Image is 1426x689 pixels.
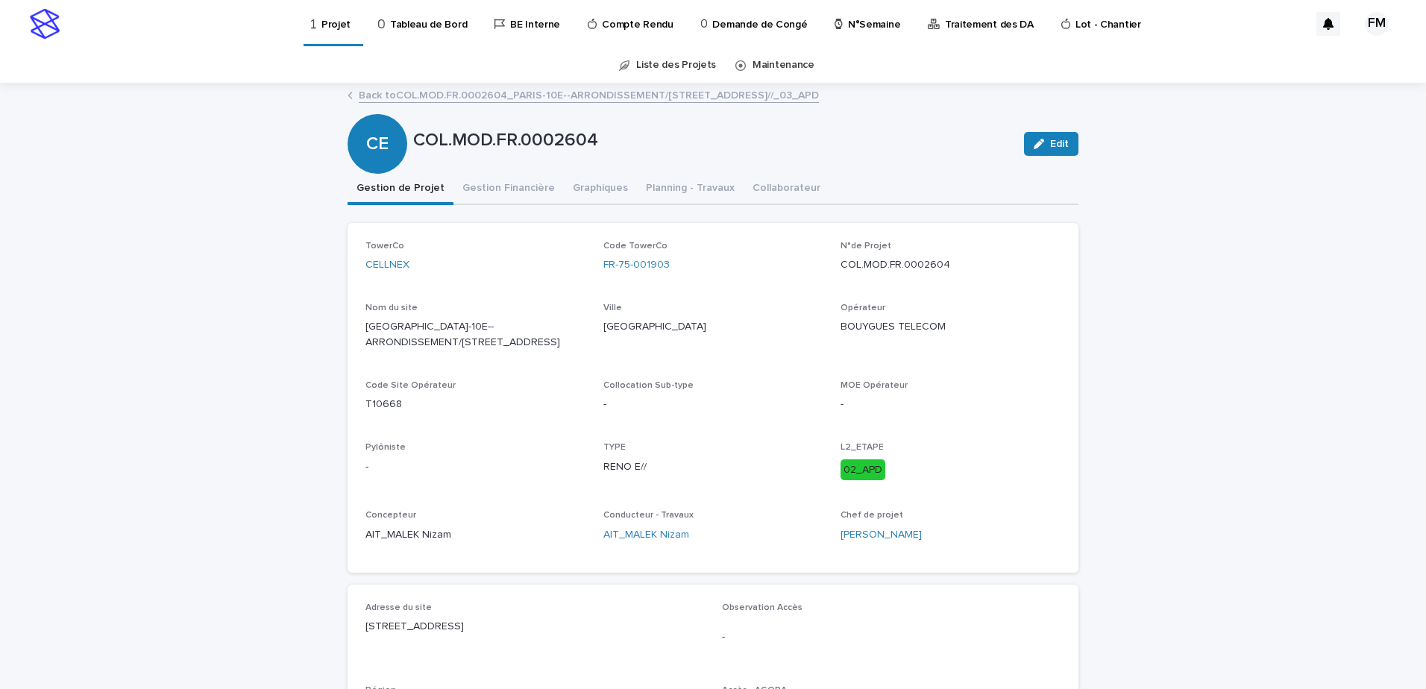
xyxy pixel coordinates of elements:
[603,242,668,251] span: Code TowerCo
[841,459,885,481] div: 02_APD
[359,86,819,103] a: Back toCOL.MOD.FR.0002604_PARIS-10E--ARRONDISSEMENT/[STREET_ADDRESS]//_03_APD
[365,242,404,251] span: TowerCo
[365,619,704,635] p: [STREET_ADDRESS]
[348,73,407,154] div: CE
[453,174,564,205] button: Gestion Financière
[841,511,903,520] span: Chef de projet
[365,443,406,452] span: Pylôniste
[841,527,922,543] a: [PERSON_NAME]
[841,319,1061,335] p: BOUYGUES TELECOM
[603,443,626,452] span: TYPE
[603,319,823,335] p: [GEOGRAPHIC_DATA]
[841,242,891,251] span: N°de Projet
[365,459,585,475] p: -
[841,257,1061,273] p: COL.MOD.FR.0002604
[564,174,637,205] button: Graphiques
[603,511,694,520] span: Conducteur - Travaux
[365,527,585,543] p: AIT_MALEK Nizam
[365,397,585,412] p: T10668
[603,527,689,543] a: AIT_MALEK Nizam
[636,48,716,83] a: Liste des Projets
[365,511,416,520] span: Concepteur
[841,381,908,390] span: MOE Opérateur
[603,459,823,475] p: RENO E//
[365,319,585,350] p: [GEOGRAPHIC_DATA]-10E--ARRONDISSEMENT/[STREET_ADDRESS]
[722,603,802,612] span: Observation Accès
[722,629,1061,645] p: -
[365,603,432,612] span: Adresse du site
[744,174,829,205] button: Collaborateur
[365,303,418,312] span: Nom du site
[841,397,1061,412] p: -
[603,303,622,312] span: Ville
[365,257,409,273] a: CELLNEX
[30,9,60,39] img: stacker-logo-s-only.png
[603,381,694,390] span: Collocation Sub-type
[637,174,744,205] button: Planning - Travaux
[841,303,885,312] span: Opérateur
[603,397,823,412] p: -
[753,48,814,83] a: Maintenance
[365,381,456,390] span: Code Site Opérateur
[841,443,884,452] span: L2_ETAPE
[1024,132,1078,156] button: Edit
[1050,139,1069,149] span: Edit
[413,130,1012,151] p: COL.MOD.FR.0002604
[603,257,670,273] a: FR-75-001903
[1365,12,1389,36] div: FM
[348,174,453,205] button: Gestion de Projet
